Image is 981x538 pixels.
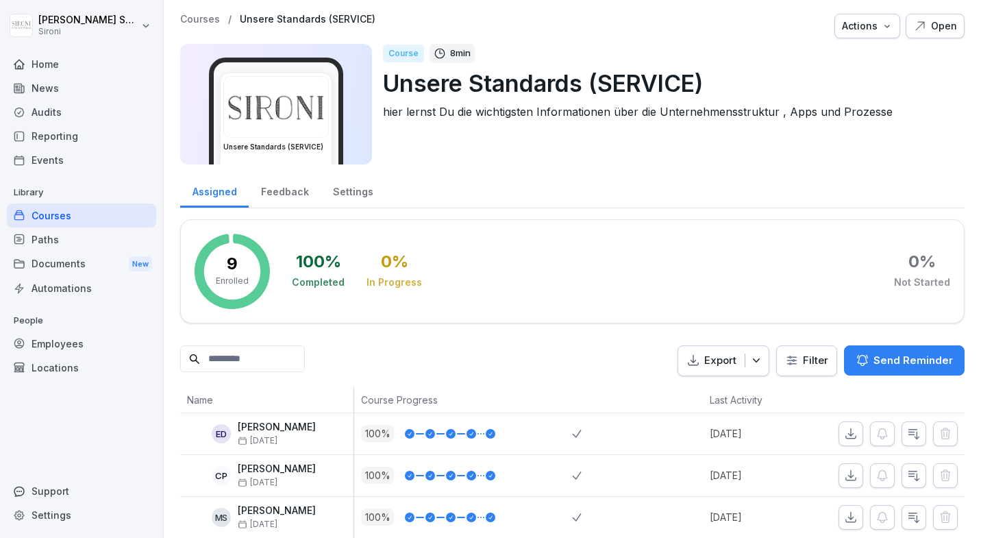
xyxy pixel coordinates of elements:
span: [DATE] [238,436,277,445]
a: Reporting [7,124,156,148]
p: Export [704,353,736,369]
a: DocumentsNew [7,252,156,277]
p: 100 % [361,509,394,526]
div: New [129,256,152,272]
button: Actions [834,14,900,38]
div: Completed [292,276,345,289]
a: Courses [7,204,156,228]
span: [DATE] [238,519,277,529]
h3: Unsere Standards (SERVICE) [223,142,329,152]
div: Actions [842,19,893,34]
p: Library [7,182,156,204]
p: [DATE] [710,468,812,482]
p: [PERSON_NAME] [238,505,316,517]
p: / [228,14,232,25]
button: Send Reminder [844,345,965,376]
div: Course [383,45,424,62]
div: Support [7,479,156,503]
p: Name [187,393,347,407]
p: 8 min [450,47,471,60]
div: MS [212,508,231,527]
p: [PERSON_NAME] Sgubbi [38,14,138,26]
p: Course Progress [361,393,565,407]
a: Automations [7,276,156,300]
p: 100 % [361,425,394,442]
div: ED [212,424,231,443]
a: Assigned [180,173,249,208]
a: Home [7,52,156,76]
a: Paths [7,228,156,252]
a: Unsere Standards (SERVICE) [240,14,375,25]
p: Enrolled [216,275,249,287]
p: 9 [227,256,238,272]
p: [DATE] [710,510,812,524]
div: Open [913,19,957,34]
button: Open [906,14,965,38]
a: Events [7,148,156,172]
div: 0 % [908,254,936,270]
p: [DATE] [710,426,812,441]
p: [PERSON_NAME] [238,421,316,433]
p: 100 % [361,467,394,484]
a: Settings [321,173,385,208]
span: [DATE] [238,478,277,487]
div: Not Started [894,276,950,289]
div: CP [212,466,231,485]
p: Sironi [38,27,138,36]
p: People [7,310,156,332]
button: Export [678,345,769,376]
a: Audits [7,100,156,124]
div: In Progress [367,276,422,289]
p: Last Activity [710,393,805,407]
div: Filter [785,354,828,367]
p: hier lernst Du die wichtigsten Informationen über die Unternehmensstruktur , Apps und Prozesse [383,103,954,120]
a: Locations [7,356,156,380]
a: Employees [7,332,156,356]
p: Send Reminder [873,353,953,368]
a: Settings [7,503,156,527]
a: Courses [180,14,220,25]
p: Unsere Standards (SERVICE) [383,66,954,101]
a: News [7,76,156,100]
div: 0 % [381,254,408,270]
a: Feedback [249,173,321,208]
div: 100 % [296,254,341,270]
p: [PERSON_NAME] [238,463,316,475]
div: Documents [7,252,156,277]
img: lqv555mlp0nk8rvfp4y70ul5.png [224,77,328,137]
button: Filter [777,346,836,376]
